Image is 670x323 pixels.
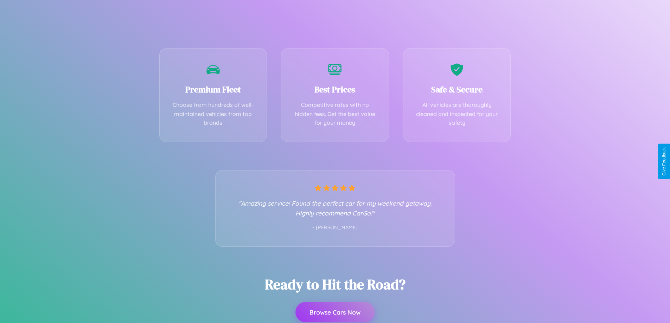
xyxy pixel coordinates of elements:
h3: Premium Fleet [170,84,256,95]
h2: Ready to Hit the Road? [265,275,406,294]
p: Competitive rates with no hidden fees. Get the best value for your money [292,101,378,128]
button: Browse Cars Now [295,302,375,322]
h3: Safe & Secure [414,84,500,95]
p: All vehicles are thoroughly cleaned and inspected for your safety [414,101,500,128]
p: Choose from hundreds of well-maintained vehicles from top brands [170,101,256,128]
p: "Amazing service! Found the perfect car for my weekend getaway. Highly recommend CarGo!" [230,198,441,218]
div: Give Feedback [662,147,666,176]
p: - [PERSON_NAME] [230,223,441,232]
h3: Best Prices [292,84,378,95]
